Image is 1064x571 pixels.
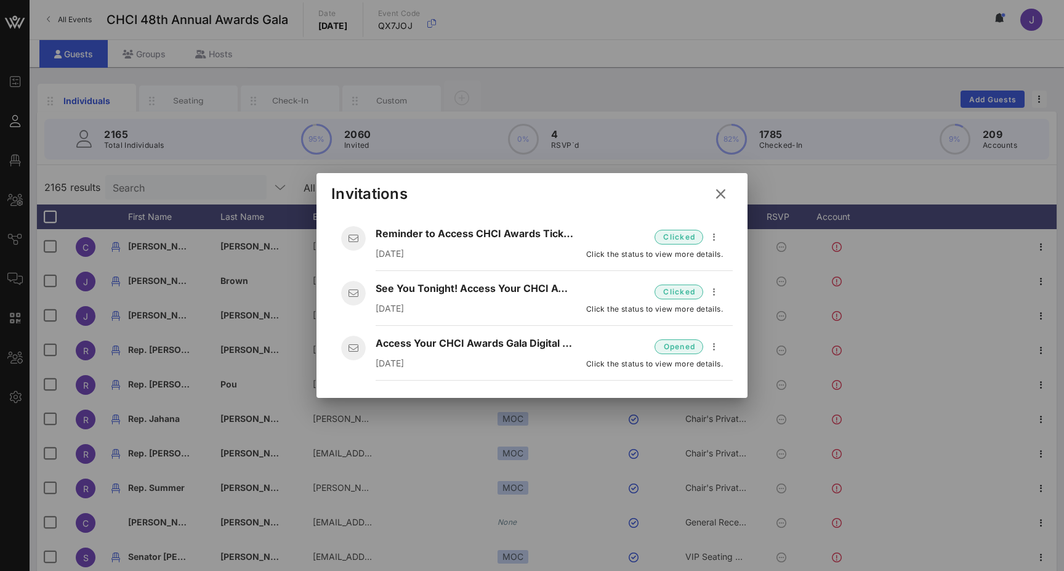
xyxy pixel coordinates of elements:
button: clicked [655,281,703,303]
div: Access Your CHCI Awards Gala Digital Ticket Here! [376,338,576,349]
button: clicked [655,226,703,248]
div: [DATE] [376,358,576,369]
div: See You Tonight! Access Your CHCI Awards Gala Digital Ticket Here! [376,283,576,294]
div: Invitations [331,185,408,203]
span: clicked [663,231,695,243]
span: opened [663,341,695,353]
span: Click the status to view more details. [586,303,723,315]
span: Click the status to view more details. [586,358,723,370]
div: [DATE] [376,249,576,259]
div: [DATE] [376,304,576,314]
div: Reminder to Access CHCI Awards Ticket! [376,228,576,240]
span: clicked [663,286,695,298]
span: Click the status to view more details. [586,248,723,261]
button: opened [655,336,703,358]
